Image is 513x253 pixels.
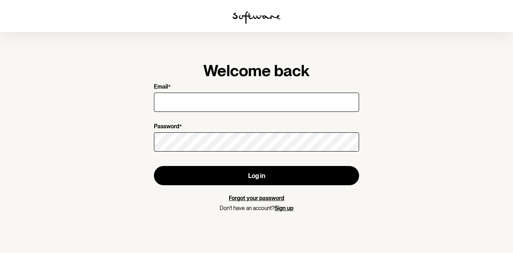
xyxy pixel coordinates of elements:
p: Don't have an account? [154,205,359,212]
a: Sign up [275,205,293,211]
button: Log in [154,166,359,185]
h1: Welcome back [154,61,359,80]
img: software logo [232,11,281,24]
p: Password [154,123,179,131]
p: Email [154,83,168,91]
a: Forgot your password [229,195,284,201]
